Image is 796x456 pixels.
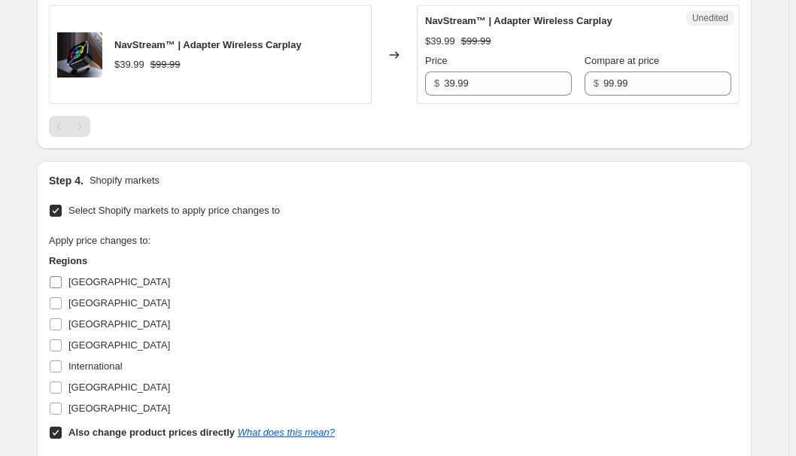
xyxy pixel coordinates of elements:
span: [GEOGRAPHIC_DATA] [68,276,170,287]
span: Select Shopify markets to apply price changes to [68,205,280,216]
span: $ [434,78,439,89]
span: [GEOGRAPHIC_DATA] [68,339,170,351]
span: $ [594,78,599,89]
h3: Regions [49,254,335,269]
b: Also change product prices directly [68,427,235,438]
span: $39.99 [114,59,144,70]
span: Apply price changes to: [49,235,150,246]
span: $39.99 [425,35,455,47]
span: [GEOGRAPHIC_DATA] [68,403,170,414]
span: [GEOGRAPHIC_DATA] [68,382,170,393]
span: $99.99 [150,59,181,70]
nav: Pagination [49,116,90,137]
span: [GEOGRAPHIC_DATA] [68,297,170,309]
a: What does this mean? [238,427,335,438]
span: Compare at price [585,55,660,66]
img: 7_ff492cb5-126d-4d34-b8cf-e81578ffd170_80x.png [57,32,102,78]
span: [GEOGRAPHIC_DATA] [68,318,170,330]
span: $99.99 [461,35,491,47]
span: NavStream™ | Adapter Wireless Carplay [114,39,302,50]
span: Unedited [692,12,728,24]
span: NavStream™ | Adapter Wireless Carplay [425,15,612,26]
span: Price [425,55,448,66]
h2: Step 4. [49,173,84,188]
p: Shopify markets [90,173,160,188]
span: International [68,360,123,372]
